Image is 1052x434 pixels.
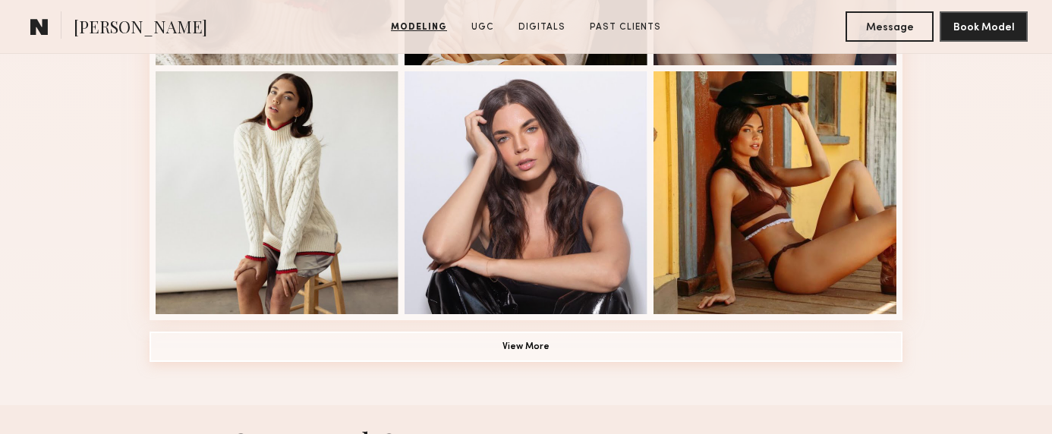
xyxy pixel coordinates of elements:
a: Past Clients [584,20,667,34]
span: [PERSON_NAME] [74,15,207,42]
button: Book Model [940,11,1028,42]
a: Modeling [385,20,453,34]
button: Message [846,11,934,42]
a: Book Model [940,20,1028,33]
button: View More [150,332,902,362]
a: UGC [465,20,500,34]
a: Digitals [512,20,572,34]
